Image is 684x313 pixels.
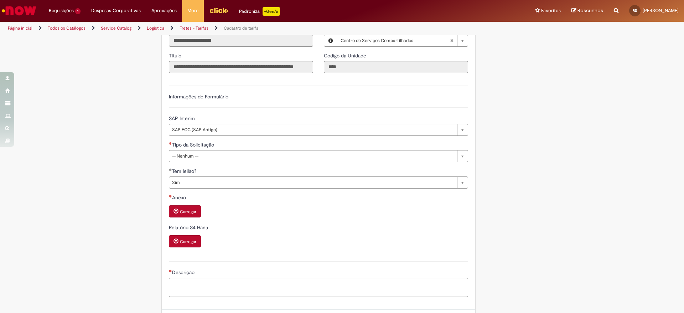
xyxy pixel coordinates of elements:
[172,177,454,188] span: Sim
[101,25,131,31] a: Service Catalog
[49,7,74,14] span: Requisições
[633,8,637,13] span: RS
[541,7,561,14] span: Favoritos
[169,168,172,171] span: Obrigatório Preenchido
[169,93,228,100] label: Informações de Formulário
[169,115,196,122] span: SAP Interim
[169,61,313,73] input: Título
[169,205,201,217] button: Carregar anexo de Anexo Required
[172,269,196,276] span: Descrição
[337,35,468,46] a: Centro de Serviços CompartilhadosLimpar campo Local
[169,35,313,47] input: Email
[91,7,141,14] span: Despesas Corporativas
[324,52,368,59] label: Somente leitura - Código da Unidade
[169,52,183,59] label: Somente leitura - Título
[169,195,172,197] span: Necessários
[169,224,209,231] span: Relatório S4 Hana
[571,7,603,14] a: Rascunhos
[239,7,280,16] div: Padroniza
[172,194,187,201] span: Anexo
[324,35,337,46] button: Local, Visualizar este registro Centro de Serviços Compartilhados
[169,235,201,247] button: Carregar anexo de Relatório S4 Hana
[180,239,196,245] small: Carregar
[263,7,280,16] p: +GenAi
[180,25,208,31] a: Fretes - Tarifas
[341,35,450,46] span: Centro de Serviços Compartilhados
[643,7,679,14] span: [PERSON_NAME]
[75,8,81,14] span: 1
[187,7,198,14] span: More
[169,270,172,272] span: Necessários
[446,35,457,46] abbr: Limpar campo Local
[180,209,196,215] small: Carregar
[147,25,164,31] a: Logistica
[48,25,85,31] a: Todos os Catálogos
[209,5,228,16] img: click_logo_yellow_360x200.png
[8,25,32,31] a: Página inicial
[172,150,454,162] span: -- Nenhum --
[172,168,198,174] span: Tem leilão?
[5,22,451,35] ul: Trilhas de página
[169,142,172,145] span: Necessários
[224,25,258,31] a: Cadastro de tarifa
[169,278,468,297] textarea: Descrição
[1,4,37,18] img: ServiceNow
[324,61,468,73] input: Código da Unidade
[172,124,454,135] span: SAP ECC (SAP Antigo)
[172,142,216,148] span: Tipo da Solicitação
[577,7,603,14] span: Rascunhos
[151,7,177,14] span: Aprovações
